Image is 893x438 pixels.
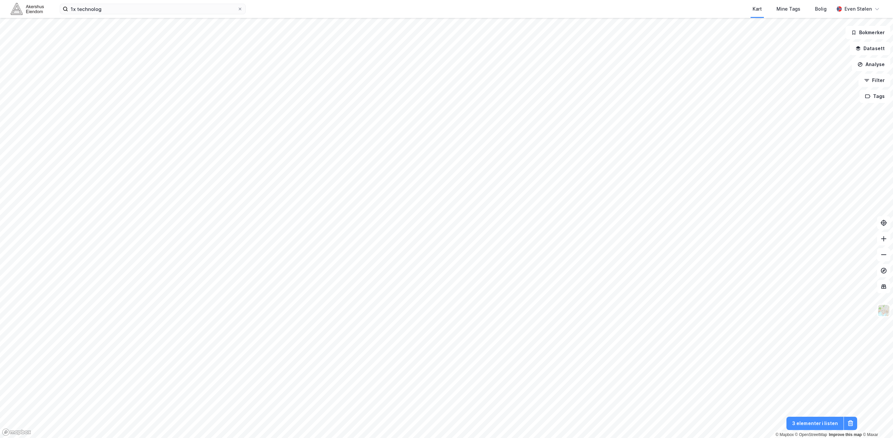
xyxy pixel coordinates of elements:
button: Analyse [852,58,890,71]
button: Tags [859,90,890,103]
button: Datasett [850,42,890,55]
img: Z [877,304,890,317]
button: Filter [858,74,890,87]
div: Mine Tags [776,5,800,13]
input: Søk på adresse, matrikkel, gårdeiere, leietakere eller personer [68,4,237,14]
div: Bolig [815,5,827,13]
div: Even Stølen [845,5,872,13]
div: Kontrollprogram for chat [860,406,893,438]
iframe: Chat Widget [860,406,893,438]
a: OpenStreetMap [795,432,827,437]
a: Improve this map [829,432,862,437]
a: Mapbox homepage [2,428,31,436]
button: 3 elementer i listen [786,417,844,430]
img: akershus-eiendom-logo.9091f326c980b4bce74ccdd9f866810c.svg [11,3,44,15]
button: Bokmerker [846,26,890,39]
a: Mapbox [775,432,794,437]
div: Kart [753,5,762,13]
